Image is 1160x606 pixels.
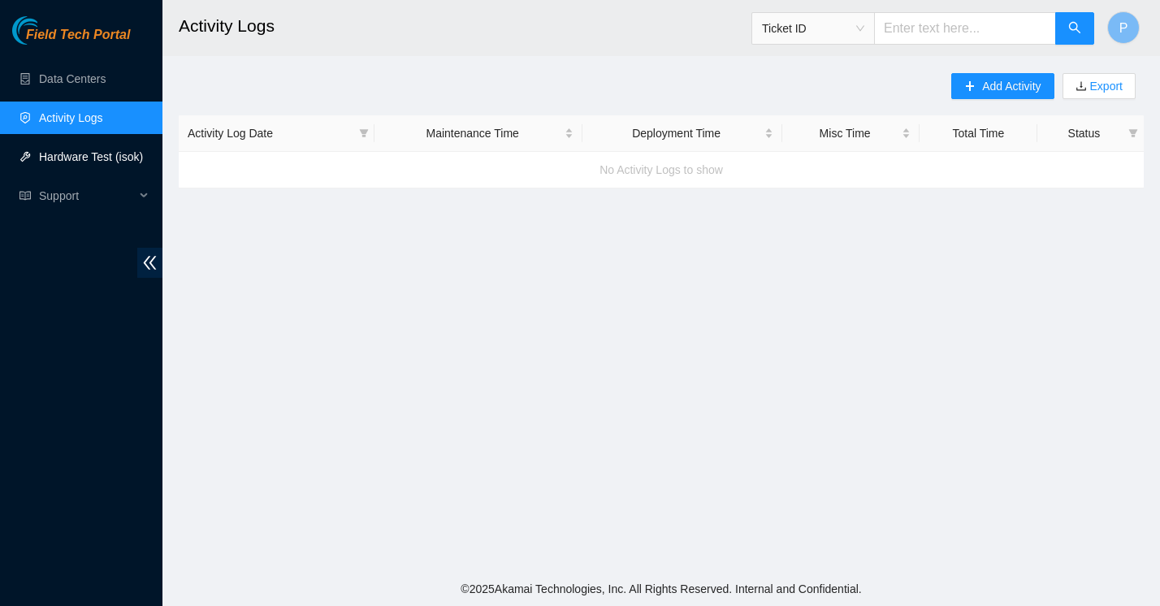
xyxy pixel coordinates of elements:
a: Hardware Test (isok) [39,150,143,163]
span: Add Activity [982,77,1041,95]
button: plusAdd Activity [951,73,1054,99]
span: Ticket ID [762,16,864,41]
footer: © 2025 Akamai Technologies, Inc. All Rights Reserved. Internal and Confidential. [162,572,1160,606]
a: Export [1087,80,1123,93]
button: search [1055,12,1094,45]
input: Enter text here... [874,12,1056,45]
button: P [1107,11,1140,44]
span: double-left [137,248,162,278]
span: Support [39,180,135,212]
span: filter [1125,121,1141,145]
span: search [1068,21,1081,37]
img: Akamai Technologies [12,16,82,45]
span: Field Tech Portal [26,28,130,43]
a: Data Centers [39,72,106,85]
span: filter [356,121,372,145]
span: plus [964,80,976,93]
button: downloadExport [1063,73,1136,99]
span: Activity Log Date [188,124,353,142]
span: filter [359,128,369,138]
span: P [1119,18,1128,38]
span: read [19,190,31,201]
a: Akamai TechnologiesField Tech Portal [12,29,130,50]
span: Status [1046,124,1122,142]
div: No Activity Logs to show [179,148,1144,192]
th: Total Time [920,115,1037,152]
a: Activity Logs [39,111,103,124]
span: filter [1128,128,1138,138]
span: download [1076,80,1087,93]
